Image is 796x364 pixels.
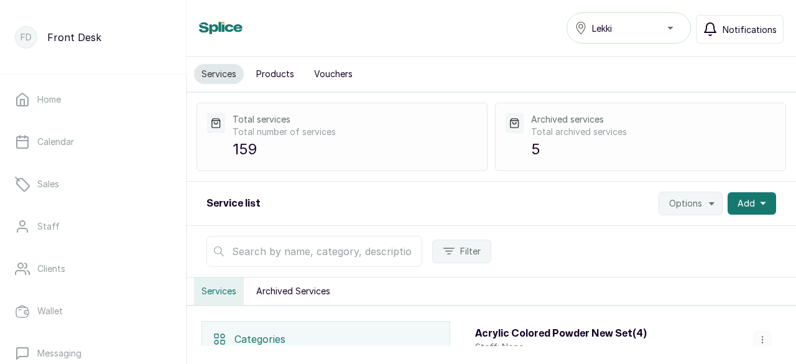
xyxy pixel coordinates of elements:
a: Clients [10,251,176,286]
button: Options [659,192,723,215]
button: Notifications [696,15,784,44]
button: Filter [432,240,491,263]
button: Archived Services [249,278,338,305]
p: 5 [531,138,775,161]
span: Notifications [723,23,777,36]
h2: Service list [206,196,261,211]
span: Add [738,197,755,210]
p: Home [37,93,61,106]
p: Total services [233,113,477,126]
a: Sales [10,167,176,202]
p: Staff [37,220,60,233]
span: Lekki [592,22,612,35]
p: Archived services [531,113,775,126]
a: Wallet [10,294,176,329]
p: Front Desk [47,30,101,45]
span: Options [669,197,702,210]
p: Categories [234,332,285,347]
p: Staff: None [475,341,647,353]
button: Services [194,278,244,305]
button: Products [249,64,302,84]
a: Home [10,82,176,117]
p: FD [21,31,32,44]
p: Messaging [37,347,81,360]
p: Total number of services [233,126,477,138]
button: Lekki [567,12,691,44]
p: Clients [37,263,65,275]
input: Search by name, category, description, price [206,236,422,267]
p: Calendar [37,136,74,148]
button: Services [194,64,244,84]
p: Wallet [37,305,63,317]
a: Staff [10,209,176,244]
button: Add [728,192,776,215]
h3: Acrylic colored powder new set ( 4 ) [475,326,647,341]
p: 159 [233,138,477,161]
p: Sales [37,178,59,190]
span: Filter [460,245,481,258]
p: Total archived services [531,126,775,138]
button: Vouchers [307,64,360,84]
a: Calendar [10,124,176,159]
